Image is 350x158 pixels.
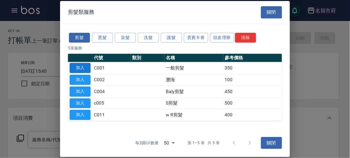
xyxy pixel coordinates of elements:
[92,32,113,43] button: 燙髮
[161,32,182,43] button: 護髮
[223,74,282,86] td: 100
[92,86,131,97] td: C004
[68,45,282,51] p: 5 筆服務
[261,6,282,18] button: 關閉
[223,86,282,97] td: 450
[188,140,220,146] p: 第 1–5 筆 共 5 筆
[92,109,131,121] td: C011
[131,54,164,62] th: 類別
[164,86,223,97] td: Baly剪髮
[70,87,91,97] button: 加入
[68,9,94,15] span: 剪髮類服務
[223,97,282,109] td: 500
[261,137,282,149] button: 關閉
[164,54,223,62] th: 名稱
[92,62,131,74] td: C001
[92,54,131,62] th: 代號
[162,134,177,152] div: 50
[164,109,223,121] td: w R剪髮
[115,32,136,43] button: 染髮
[164,62,223,74] td: 一般剪髮
[210,32,234,43] button: 頭皮理療
[69,32,90,43] button: 剪髮
[70,98,91,108] button: 加入
[164,97,223,109] td: S剪髮
[70,75,91,85] button: 加入
[138,32,159,43] button: 洗髮
[184,32,208,43] button: 貴賓卡劵
[92,74,131,86] td: C002
[164,74,223,86] td: 瀏海
[223,62,282,74] td: 350
[223,109,282,121] td: 400
[223,54,282,62] th: 參考價格
[70,110,91,120] button: 加入
[92,97,131,109] td: c005
[135,140,159,146] p: 每頁顯示數量
[70,63,91,73] button: 加入
[235,32,256,43] button: 清除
